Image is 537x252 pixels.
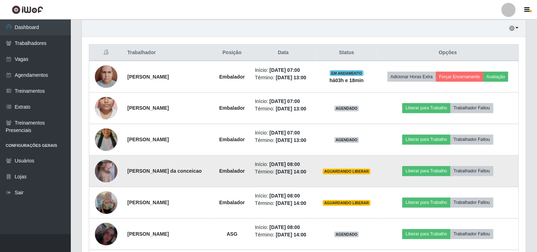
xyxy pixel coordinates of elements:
[276,169,306,175] time: [DATE] 14:00
[95,83,118,133] img: 1713530929914.jpeg
[127,168,202,174] strong: [PERSON_NAME] da conceicao
[402,229,450,239] button: Liberar para Trabalho
[219,137,245,143] strong: Embalador
[270,99,300,104] time: [DATE] 07:00
[436,72,484,82] button: Forçar Encerramento
[251,45,316,61] th: Data
[316,45,377,61] th: Status
[95,120,118,160] img: 1744320952453.jpeg
[95,154,118,189] img: 1758218075605.jpeg
[255,130,312,137] li: Início:
[330,70,364,76] span: EM ANDAMENTO
[255,168,312,176] li: Término:
[255,105,312,113] li: Término:
[213,45,251,61] th: Posição
[219,74,245,80] strong: Embalador
[451,166,493,176] button: Trabalhador Faltou
[402,198,450,208] button: Liberar para Trabalho
[255,224,312,231] li: Início:
[335,106,359,111] span: AGENDADO
[335,232,359,237] span: AGENDADO
[219,200,245,206] strong: Embalador
[127,200,169,206] strong: [PERSON_NAME]
[255,74,312,81] li: Término:
[451,103,493,113] button: Trabalhador Faltou
[451,198,493,208] button: Trabalhador Faltou
[484,72,509,82] button: Avaliação
[276,201,306,206] time: [DATE] 14:00
[276,106,306,112] time: [DATE] 13:00
[270,130,300,136] time: [DATE] 07:00
[270,225,300,230] time: [DATE] 08:00
[276,75,306,80] time: [DATE] 13:00
[95,62,118,92] img: 1708352184116.jpeg
[330,78,364,83] strong: há 03 h e 18 min
[219,168,245,174] strong: Embalador
[255,98,312,105] li: Início:
[276,232,306,238] time: [DATE] 14:00
[276,138,306,143] time: [DATE] 13:00
[12,5,43,14] img: CoreUI Logo
[388,72,436,82] button: Adicionar Horas Extra
[335,137,359,143] span: AGENDADO
[255,67,312,74] li: Início:
[255,200,312,207] li: Término:
[270,162,300,167] time: [DATE] 08:00
[127,105,169,111] strong: [PERSON_NAME]
[377,45,519,61] th: Opções
[270,67,300,73] time: [DATE] 07:00
[127,74,169,80] strong: [PERSON_NAME]
[451,229,493,239] button: Trabalhador Faltou
[255,161,312,168] li: Início:
[451,135,493,145] button: Trabalhador Faltou
[127,137,169,143] strong: [PERSON_NAME]
[402,166,450,176] button: Liberar para Trabalho
[270,193,300,199] time: [DATE] 08:00
[323,169,371,174] span: AGUARDANDO LIBERAR
[255,231,312,239] li: Término:
[402,135,450,145] button: Liberar para Trabalho
[219,105,245,111] strong: Embalador
[127,231,169,237] strong: [PERSON_NAME]
[255,137,312,144] li: Término:
[227,231,238,237] strong: ASG
[323,200,371,206] span: AGUARDANDO LIBERAR
[255,193,312,200] li: Início:
[95,191,118,214] img: 1747678761678.jpeg
[123,45,213,61] th: Trabalhador
[402,103,450,113] button: Liberar para Trabalho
